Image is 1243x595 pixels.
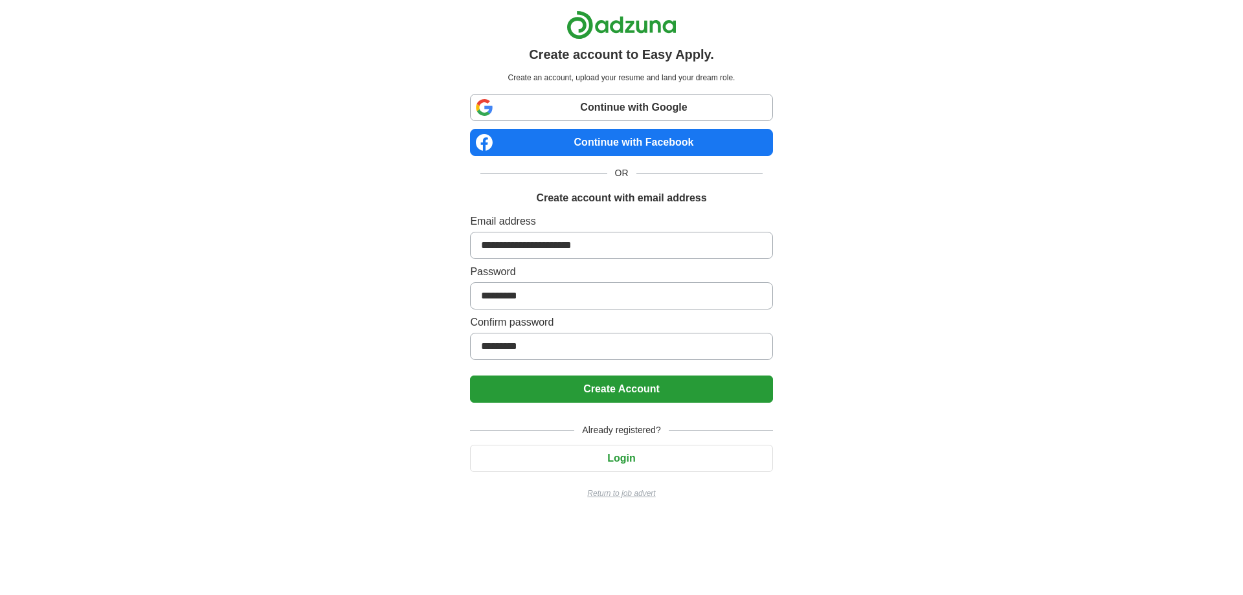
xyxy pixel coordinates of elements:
[566,10,677,39] img: Adzuna logo
[470,214,772,229] label: Email address
[473,72,770,84] p: Create an account, upload your resume and land your dream role.
[470,315,772,330] label: Confirm password
[470,453,772,464] a: Login
[470,264,772,280] label: Password
[470,488,772,499] a: Return to job advert
[529,45,714,64] h1: Create account to Easy Apply.
[470,129,772,156] a: Continue with Facebook
[470,376,772,403] button: Create Account
[470,445,772,472] button: Login
[607,166,636,180] span: OR
[536,190,706,206] h1: Create account with email address
[470,94,772,121] a: Continue with Google
[574,423,668,437] span: Already registered?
